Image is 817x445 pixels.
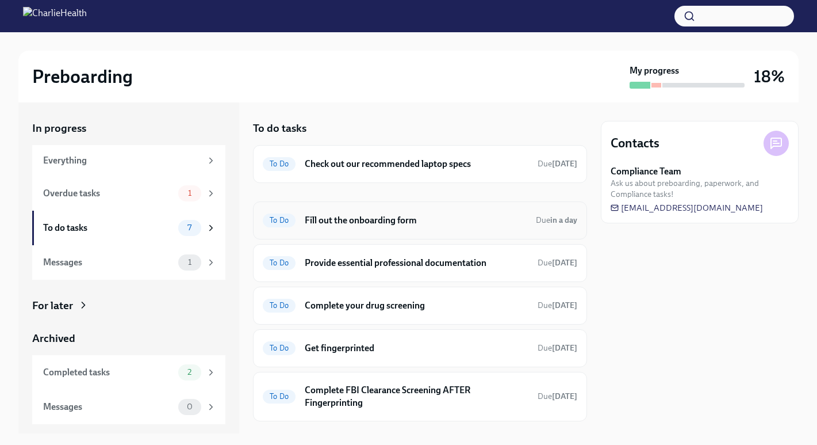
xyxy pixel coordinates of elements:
span: To Do [263,159,296,168]
span: September 6th, 2025 08:00 [538,300,577,311]
a: Everything [32,145,225,176]
span: September 9th, 2025 08:00 [538,391,577,402]
span: To Do [263,301,296,310]
div: Overdue tasks [43,187,174,200]
div: Messages [43,401,174,413]
h6: Complete FBI Clearance Screening AFTER Fingerprinting [305,384,528,409]
span: September 6th, 2025 08:00 [538,343,577,353]
a: To DoComplete FBI Clearance Screening AFTER FingerprintingDue[DATE] [263,382,577,412]
span: To Do [263,392,296,401]
span: September 4th, 2025 08:00 [536,215,577,226]
a: Completed tasks2 [32,355,225,390]
a: In progress [32,121,225,136]
h6: Fill out the onboarding form [305,214,527,227]
span: Due [538,343,577,353]
strong: [DATE] [552,258,577,268]
a: To DoFill out the onboarding formDuein a day [263,211,577,230]
div: To do tasks [43,222,174,234]
span: 1 [181,189,198,197]
span: Due [538,258,577,268]
a: To DoComplete your drug screeningDue[DATE] [263,296,577,315]
strong: [DATE] [552,301,577,310]
div: For later [32,298,73,313]
div: Everything [43,154,201,167]
h5: To do tasks [253,121,306,136]
span: September 8th, 2025 08:00 [538,257,577,268]
a: To DoGet fingerprintedDue[DATE] [263,339,577,357]
a: [EMAIL_ADDRESS][DOMAIN_NAME] [611,202,763,214]
span: 0 [180,402,200,411]
div: Completed tasks [43,366,174,379]
h3: 18% [754,66,785,87]
h6: Provide essential professional documentation [305,257,528,269]
strong: [DATE] [552,343,577,353]
div: Messages [43,256,174,269]
span: Due [538,301,577,310]
strong: in a day [550,215,577,225]
span: 7 [181,223,198,232]
h6: Complete your drug screening [305,299,528,312]
span: Due [538,159,577,169]
h4: Contacts [611,135,659,152]
h6: Get fingerprinted [305,342,528,355]
img: CharlieHealth [23,7,87,25]
span: Due [538,391,577,401]
span: To Do [263,258,296,267]
a: Archived [32,331,225,346]
a: To DoCheck out our recommended laptop specsDue[DATE] [263,155,577,173]
a: Messages0 [32,390,225,424]
strong: [DATE] [552,391,577,401]
strong: My progress [630,64,679,77]
span: Due [536,215,577,225]
a: Overdue tasks1 [32,176,225,211]
a: For later [32,298,225,313]
span: To Do [263,344,296,352]
strong: [DATE] [552,159,577,169]
span: 2 [181,368,198,376]
span: September 6th, 2025 08:00 [538,158,577,169]
strong: Compliance Team [611,165,681,178]
span: To Do [263,216,296,225]
span: 1 [181,258,198,267]
a: Messages1 [32,245,225,280]
span: Ask us about preboarding, paperwork, and Compliance tasks! [611,178,789,200]
a: To DoProvide essential professional documentationDue[DATE] [263,254,577,272]
h2: Preboarding [32,65,133,88]
h6: Check out our recommended laptop specs [305,158,528,170]
a: To do tasks7 [32,211,225,245]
